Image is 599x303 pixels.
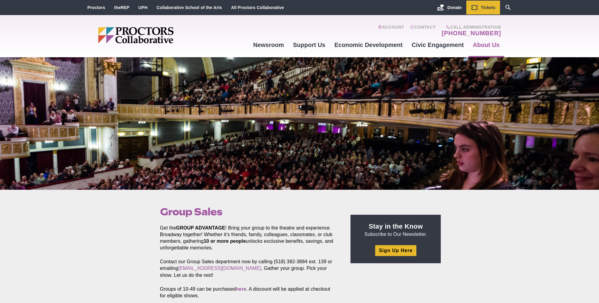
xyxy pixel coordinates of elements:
[500,1,516,14] a: Search
[160,206,337,217] h1: Group Sales
[176,225,225,230] strong: GROUP ADVANTAGE
[369,223,423,230] strong: Stay in the Know
[410,25,436,37] a: Contact
[236,286,246,292] a: here
[330,37,407,53] a: Economic Development
[378,25,404,37] a: Account
[231,5,284,10] a: All Proctors Collaborative
[447,5,462,10] span: Donate
[98,27,220,43] img: Proctors logo
[466,1,500,14] a: Tickets
[156,5,222,10] a: Collaborative School of the Arts
[204,239,246,244] strong: 10 or more people
[178,266,261,271] a: [EMAIL_ADDRESS][DOMAIN_NAME]
[481,5,496,10] span: Tickets
[160,225,337,251] p: Get the ! Bring your group to the theatre and experience Broadway together! Whether it’s friends,...
[433,1,466,14] a: Donate
[440,25,501,30] span: Call Administration
[375,245,416,256] a: Sign Up Here
[138,5,147,10] a: UPH
[88,5,105,10] a: Proctors
[358,222,434,238] p: Subscribe to Our Newsletter.
[249,37,288,53] a: Newsroom
[160,258,337,278] p: Contact our Group Sales department now by calling (518) 382-3884 ext. 139 or emailing . Gather yo...
[289,37,330,53] a: Support Us
[160,286,337,299] p: Groups of 10-49 can be purchased . A discount will be applied at checkout for eligible shows.
[468,37,504,53] a: About Us
[114,5,129,10] a: theREP
[442,30,501,37] a: [PHONE_NUMBER]
[407,37,468,53] a: Civic Engagement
